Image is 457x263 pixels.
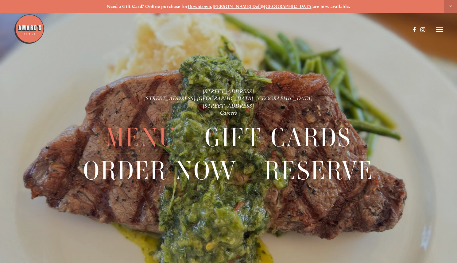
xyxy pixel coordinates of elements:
[205,121,352,154] a: Gift Cards
[264,154,374,187] a: Reserve
[264,4,313,9] a: [GEOGRAPHIC_DATA]
[213,4,261,9] a: [PERSON_NAME] Dell
[188,4,211,9] a: Downtown
[261,4,264,9] strong: &
[14,14,45,44] img: Amaro's Table
[313,4,350,9] strong: are now available.
[144,95,313,101] a: [STREET_ADDRESS] [GEOGRAPHIC_DATA], [GEOGRAPHIC_DATA]
[211,4,212,9] strong: ,
[107,4,188,9] strong: Need a Gift Card? Online purchase for
[203,88,254,94] a: [STREET_ADDRESS]
[83,154,237,187] span: Order Now
[220,109,237,116] a: Careers
[264,154,374,187] span: Reserve
[83,154,237,187] a: Order Now
[203,102,254,109] a: [STREET_ADDRESS]
[106,121,177,154] a: Menu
